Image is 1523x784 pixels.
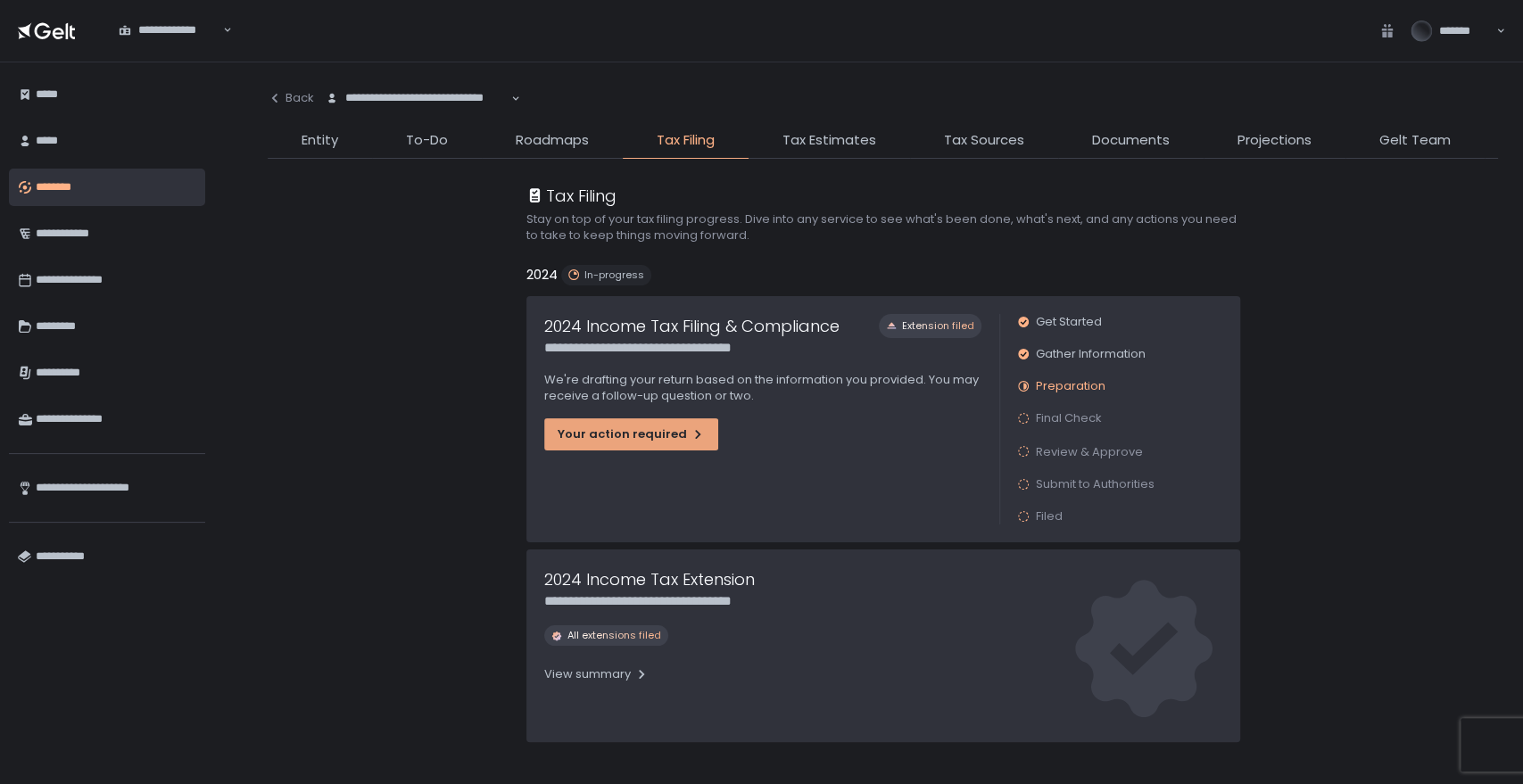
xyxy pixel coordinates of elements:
span: Extension filed [902,319,974,333]
span: Documents [1092,130,1170,151]
span: Gelt Team [1379,130,1451,151]
span: Tax Filing [657,130,715,151]
button: View summary [544,660,649,689]
span: Tax Sources [944,130,1024,151]
span: Filed [1036,508,1063,524]
span: Final Check [1036,410,1102,426]
span: Preparation [1036,378,1105,394]
span: Roadmaps [516,130,589,151]
input: Search for option [326,106,509,124]
div: Tax Filing [526,184,617,208]
div: Search for option [314,80,520,118]
h1: 2024 Income Tax Extension [544,567,755,591]
h2: 2024 [526,265,558,285]
span: Gather Information [1036,346,1146,362]
div: Back [268,90,314,106]
button: Back [268,80,314,116]
div: Search for option [107,12,232,50]
p: We're drafting your return based on the information you provided. You may receive a follow-up que... [544,372,981,404]
span: Submit to Authorities [1036,476,1155,492]
span: Get Started [1036,314,1102,330]
div: Your action required [558,426,705,442]
input: Search for option [119,38,221,56]
h1: 2024 Income Tax Filing & Compliance [544,314,840,338]
span: To-Do [406,130,448,151]
h2: Stay on top of your tax filing progress. Dive into any service to see what's been done, what's ne... [526,211,1240,243]
span: Review & Approve [1036,443,1143,460]
span: Tax Estimates [782,130,876,151]
button: Your action required [544,418,718,450]
span: In-progress [584,268,644,282]
span: All extensions filed [567,629,661,642]
div: View summary [544,666,649,682]
span: Projections [1237,130,1312,151]
span: Entity [302,130,338,151]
